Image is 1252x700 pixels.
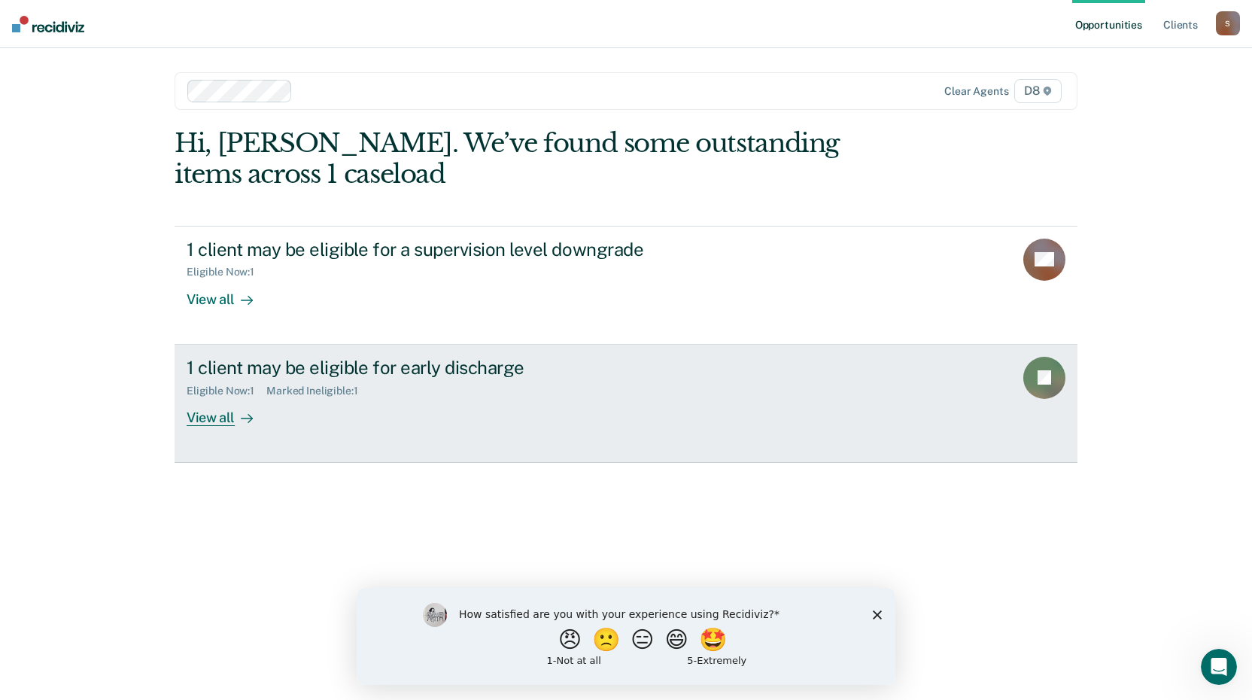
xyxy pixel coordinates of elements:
[187,239,715,260] div: 1 client may be eligible for a supervision level downgrade
[187,266,266,278] div: Eligible Now : 1
[12,16,84,32] img: Recidiviz
[1014,79,1062,103] span: D8
[187,357,715,379] div: 1 client may be eligible for early discharge
[266,385,369,397] div: Marked Ineligible : 1
[187,385,266,397] div: Eligible Now : 1
[175,345,1077,463] a: 1 client may be eligible for early dischargeEligible Now:1Marked Ineligible:1View all
[1216,11,1240,35] button: S
[357,588,895,685] iframe: Survey by Kim from Recidiviz
[175,226,1077,345] a: 1 client may be eligible for a supervision level downgradeEligible Now:1View all
[1201,649,1237,685] iframe: Intercom live chat
[175,128,897,190] div: Hi, [PERSON_NAME]. We’ve found some outstanding items across 1 caseload
[187,397,271,426] div: View all
[187,278,271,308] div: View all
[944,85,1008,98] div: Clear agents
